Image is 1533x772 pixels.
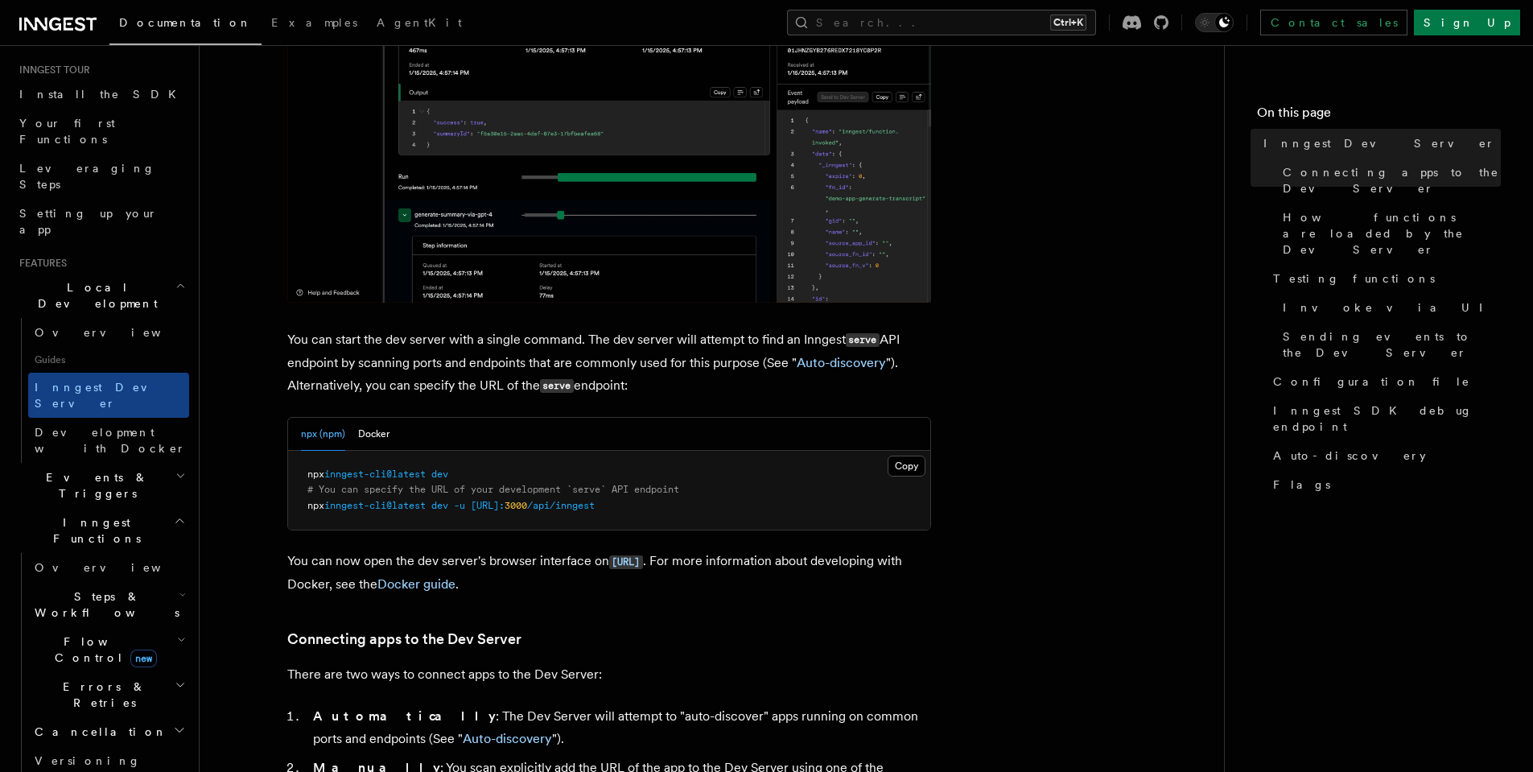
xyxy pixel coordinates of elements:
[13,273,189,318] button: Local Development
[307,500,324,511] span: npx
[130,650,157,667] span: new
[1267,470,1501,499] a: Flags
[324,500,426,511] span: inngest-cli@latest
[119,16,252,29] span: Documentation
[431,500,448,511] span: dev
[13,199,189,244] a: Setting up your app
[1283,299,1497,316] span: Invoke via UI
[13,154,189,199] a: Leveraging Steps
[262,5,367,43] a: Examples
[1273,403,1501,435] span: Inngest SDK debug endpoint
[471,500,505,511] span: [URL]:
[1257,103,1501,129] h4: On this page
[35,561,200,574] span: Overview
[1414,10,1520,35] a: Sign Up
[13,508,189,553] button: Inngest Functions
[307,469,324,480] span: npx
[463,731,552,746] a: Auto-discovery
[13,514,174,547] span: Inngest Functions
[13,469,175,502] span: Events & Triggers
[1260,10,1407,35] a: Contact sales
[301,418,345,451] button: npx (npm)
[787,10,1096,35] button: Search...Ctrl+K
[28,373,189,418] a: Inngest Dev Server
[609,555,643,569] code: [URL]
[1050,14,1086,31] kbd: Ctrl+K
[1276,322,1501,367] a: Sending events to the Dev Server
[1276,293,1501,322] a: Invoke via UI
[313,708,496,724] strong: Automatically
[28,347,189,373] span: Guides
[28,679,175,711] span: Errors & Retries
[1283,209,1501,258] span: How functions are loaded by the Dev Server
[1283,164,1501,196] span: Connecting apps to the Dev Server
[797,355,886,370] a: Auto-discovery
[1276,203,1501,264] a: How functions are loaded by the Dev Server
[109,5,262,45] a: Documentation
[19,88,186,101] span: Install the SDK
[35,754,141,767] span: Versioning
[13,463,189,508] button: Events & Triggers
[1195,13,1234,32] button: Toggle dark mode
[1283,328,1501,361] span: Sending events to the Dev Server
[13,257,67,270] span: Features
[19,207,158,236] span: Setting up your app
[540,379,574,393] code: serve
[1267,367,1501,396] a: Configuration file
[1267,441,1501,470] a: Auto-discovery
[287,550,931,596] p: You can now open the dev server's browser interface on . For more information about developing wi...
[13,279,175,312] span: Local Development
[1273,477,1330,493] span: Flags
[13,80,189,109] a: Install the SDK
[13,318,189,463] div: Local Development
[19,117,115,146] span: Your first Functions
[888,456,925,477] button: Copy
[287,663,931,686] p: There are two ways to connect apps to the Dev Server:
[35,381,172,410] span: Inngest Dev Server
[367,5,472,43] a: AgentKit
[28,418,189,463] a: Development with Docker
[454,500,465,511] span: -u
[377,16,462,29] span: AgentKit
[271,16,357,29] span: Examples
[28,582,189,627] button: Steps & Workflows
[1267,396,1501,441] a: Inngest SDK debug endpoint
[1273,374,1470,390] span: Configuration file
[35,426,186,455] span: Development with Docker
[527,500,595,511] span: /api/inngest
[287,328,931,398] p: You can start the dev server with a single command. The dev server will attempt to find an Innges...
[324,469,426,480] span: inngest-cli@latest
[35,326,200,339] span: Overview
[28,318,189,347] a: Overview
[28,724,167,740] span: Cancellation
[287,628,521,650] a: Connecting apps to the Dev Server
[1276,158,1501,203] a: Connecting apps to the Dev Server
[377,576,455,592] a: Docker guide
[1273,448,1426,464] span: Auto-discovery
[1257,129,1501,158] a: Inngest Dev Server
[1273,270,1435,287] span: Testing functions
[28,553,189,582] a: Overview
[13,64,90,76] span: Inngest tour
[28,627,189,672] button: Flow Controlnew
[28,634,177,666] span: Flow Control
[28,588,179,621] span: Steps & Workflows
[308,705,931,750] li: : The Dev Server will attempt to "auto-discover" apps running on common ports and endpoints (See ...
[28,672,189,717] button: Errors & Retries
[13,109,189,154] a: Your first Functions
[505,500,527,511] span: 3000
[431,469,448,480] span: dev
[358,418,389,451] button: Docker
[28,717,189,746] button: Cancellation
[307,484,679,495] span: # You can specify the URL of your development `serve` API endpoint
[19,162,155,191] span: Leveraging Steps
[1263,135,1495,151] span: Inngest Dev Server
[609,553,643,568] a: [URL]
[846,333,880,347] code: serve
[1267,264,1501,293] a: Testing functions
